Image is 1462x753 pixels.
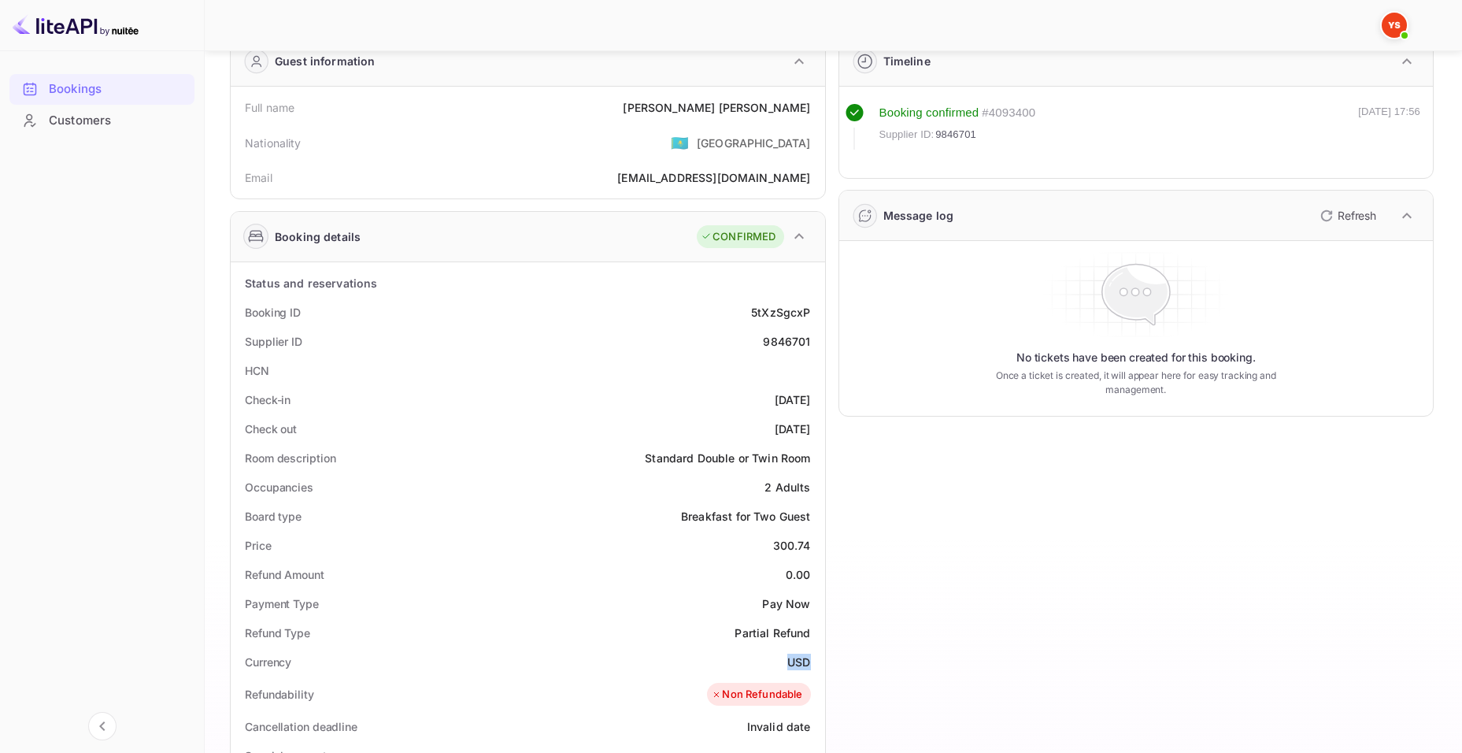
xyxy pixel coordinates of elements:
button: Refresh [1311,203,1382,228]
div: Email [245,169,272,186]
div: Booking details [275,228,361,245]
div: Booking ID [245,304,301,321]
div: Booking confirmed [879,104,979,122]
div: Price [245,537,272,554]
div: 5tXzSgcxP [751,304,810,321]
div: Bookings [9,74,194,105]
div: HCN [245,362,269,379]
div: Check-in [245,391,291,408]
div: Full name [245,99,294,116]
div: Non Refundable [711,687,802,703]
img: LiteAPI logo [13,13,139,38]
div: [DATE] 17:56 [1358,104,1420,150]
div: Currency [245,654,291,670]
div: 0.00 [786,566,811,583]
div: Check out [245,421,297,437]
div: [DATE] [775,421,811,437]
div: Refundability [245,686,314,703]
div: Standard Double or Twin Room [645,450,810,466]
span: 9846701 [935,127,976,143]
div: Partial Refund [735,625,810,641]
div: CONFIRMED [701,229,775,245]
div: 9846701 [763,333,810,350]
div: [PERSON_NAME] [PERSON_NAME] [623,99,810,116]
a: Customers [9,106,194,135]
div: Status and reservations [245,275,377,291]
div: Customers [9,106,194,136]
div: Timeline [883,53,931,69]
span: Supplier ID: [879,127,935,143]
div: Customers [49,112,187,130]
div: [DATE] [775,391,811,408]
p: Once a ticket is created, it will appear here for easy tracking and management. [976,369,1296,397]
div: Occupancies [245,479,313,495]
img: Yandex Support [1382,13,1407,38]
div: Refund Type [245,625,310,641]
button: Collapse navigation [88,712,117,740]
div: USD [787,654,810,670]
div: [EMAIL_ADDRESS][DOMAIN_NAME] [617,169,810,186]
div: Board type [245,508,302,525]
div: Message log [883,207,954,224]
div: Cancellation deadline [245,718,357,735]
div: Bookings [49,80,187,98]
div: 2 Adults [764,479,810,495]
div: Supplier ID [245,333,302,350]
div: 300.74 [773,537,811,554]
div: # 4093400 [982,104,1035,122]
a: Bookings [9,74,194,103]
div: Pay Now [762,595,810,612]
span: United States [671,128,689,157]
div: Payment Type [245,595,319,612]
div: Invalid date [747,718,811,735]
p: Refresh [1338,207,1376,224]
p: No tickets have been created for this booking. [1016,350,1256,365]
div: Breakfast for Two Guest [681,508,810,525]
div: Room description [245,450,335,466]
div: Nationality [245,135,302,151]
div: [GEOGRAPHIC_DATA] [697,135,811,151]
div: Guest information [275,53,376,69]
div: Refund Amount [245,566,324,583]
